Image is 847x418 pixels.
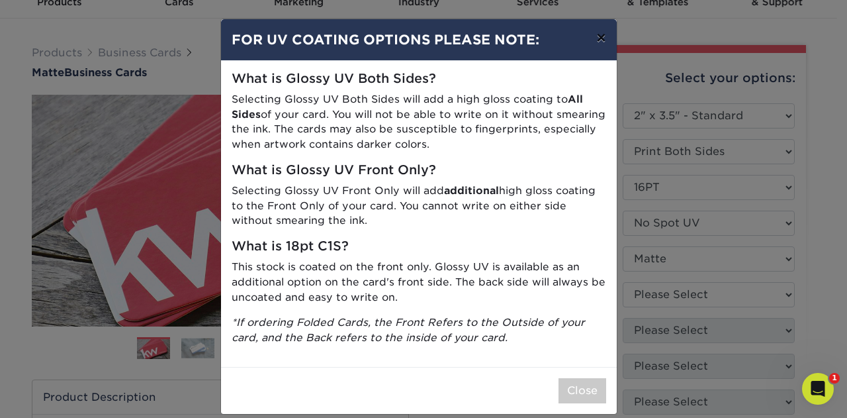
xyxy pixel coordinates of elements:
button: × [586,19,616,56]
h5: What is Glossy UV Front Only? [232,163,606,178]
p: Selecting Glossy UV Both Sides will add a high gloss coating to of your card. You will not be abl... [232,92,606,152]
h5: What is 18pt C1S? [232,239,606,254]
span: 1 [829,373,840,384]
h5: What is Glossy UV Both Sides? [232,72,606,87]
h4: FOR UV COATING OPTIONS PLEASE NOTE: [232,30,606,50]
strong: additional [444,184,499,197]
iframe: Intercom live chat [802,373,834,405]
i: *If ordering Folded Cards, the Front Refers to the Outside of your card, and the Back refers to t... [232,316,585,344]
p: This stock is coated on the front only. Glossy UV is available as an additional option on the car... [232,260,606,305]
strong: All Sides [232,93,583,121]
button: Close [558,378,606,403]
p: Selecting Glossy UV Front Only will add high gloss coating to the Front Only of your card. You ca... [232,183,606,229]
